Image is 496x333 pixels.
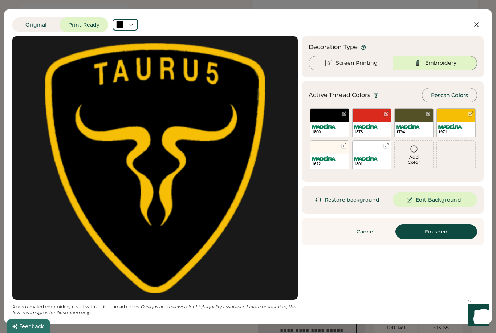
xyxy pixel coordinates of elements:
button: Finished [395,224,477,239]
div: 1801 [354,161,390,167]
div: Embroidery [425,60,456,67]
img: Madeira%20Logo.svg [396,124,420,129]
div: Decoration Type [309,43,358,52]
div: 1971 [438,129,474,135]
img: Thread%20Selected.svg [414,59,422,68]
button: Rescan Colors [422,88,477,102]
img: Madeira%20Logo.svg [312,124,336,129]
div: 1794 [396,129,432,135]
button: Edit Background [393,192,477,207]
div: Screen Printing [336,60,378,67]
button: Restore background [309,192,388,207]
img: Madeira%20Logo.svg [312,156,336,161]
img: Madeira%20Logo.svg [354,156,378,161]
div: Active Thread Colors [309,91,370,100]
button: Print Ready [60,17,108,32]
img: Ink%20-%20Unselected.svg [324,59,333,68]
img: Madeira%20Logo.svg [354,124,378,129]
div: 1622 [312,161,347,167]
em: Designs are reviewed for high-quality assurance before production; this low-res image is for illu... [12,304,297,315]
div: 1878 [354,129,390,135]
div: 1800 [312,129,347,135]
iframe: Front Chat [462,300,493,332]
button: Original [12,17,60,32]
button: Cancel [340,224,391,239]
div: Approximated embroidery result with active thread colors. [12,304,298,316]
div: Add Color [395,155,433,165]
img: Madeira%20Logo.svg [438,124,462,129]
